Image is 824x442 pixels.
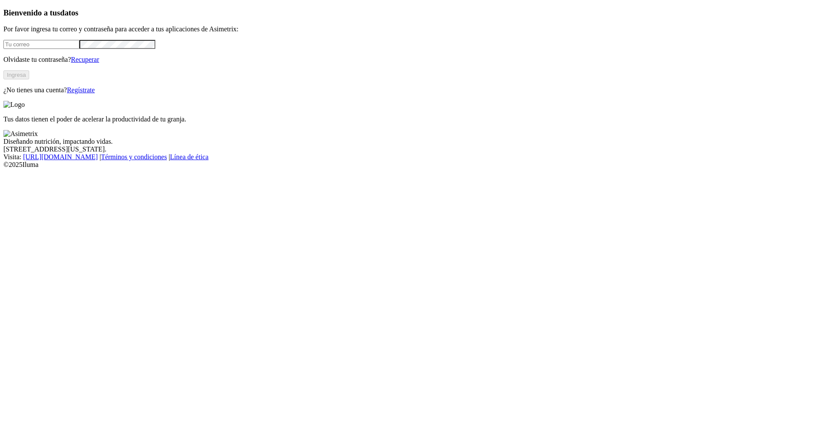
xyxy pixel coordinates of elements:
input: Tu correo [3,40,79,49]
a: Regístrate [67,86,95,94]
div: [STREET_ADDRESS][US_STATE]. [3,145,821,153]
p: Por favor ingresa tu correo y contraseña para acceder a tus aplicaciones de Asimetrix: [3,25,821,33]
img: Logo [3,101,25,109]
a: [URL][DOMAIN_NAME] [23,153,98,160]
div: © 2025 Iluma [3,161,821,169]
p: Tus datos tienen el poder de acelerar la productividad de tu granja. [3,115,821,123]
img: Asimetrix [3,130,38,138]
a: Línea de ética [170,153,209,160]
div: Diseñando nutrición, impactando vidas. [3,138,821,145]
button: Ingresa [3,70,29,79]
p: Olvidaste tu contraseña? [3,56,821,64]
span: datos [60,8,79,17]
div: Visita : | | [3,153,821,161]
p: ¿No tienes una cuenta? [3,86,821,94]
h3: Bienvenido a tus [3,8,821,18]
a: Términos y condiciones [101,153,167,160]
a: Recuperar [71,56,99,63]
